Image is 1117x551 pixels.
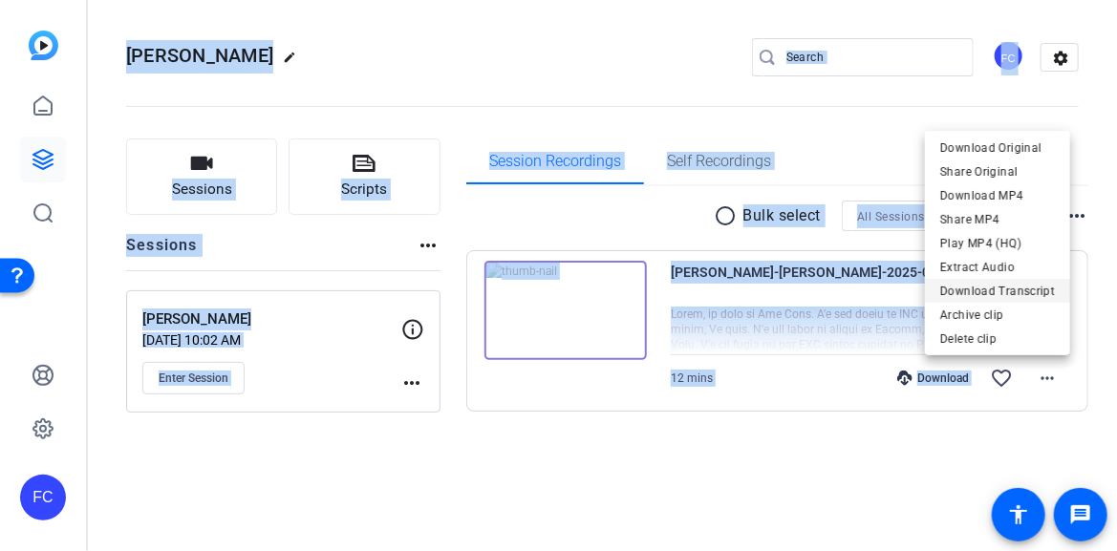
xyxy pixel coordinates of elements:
[940,207,1055,230] span: Share MP4
[940,279,1055,302] span: Download Transcript
[940,183,1055,206] span: Download MP4
[940,255,1055,278] span: Extract Audio
[940,231,1055,254] span: Play MP4 (HQ)
[940,136,1055,159] span: Download Original
[940,303,1055,326] span: Archive clip
[940,327,1055,350] span: Delete clip
[940,159,1055,182] span: Share Original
